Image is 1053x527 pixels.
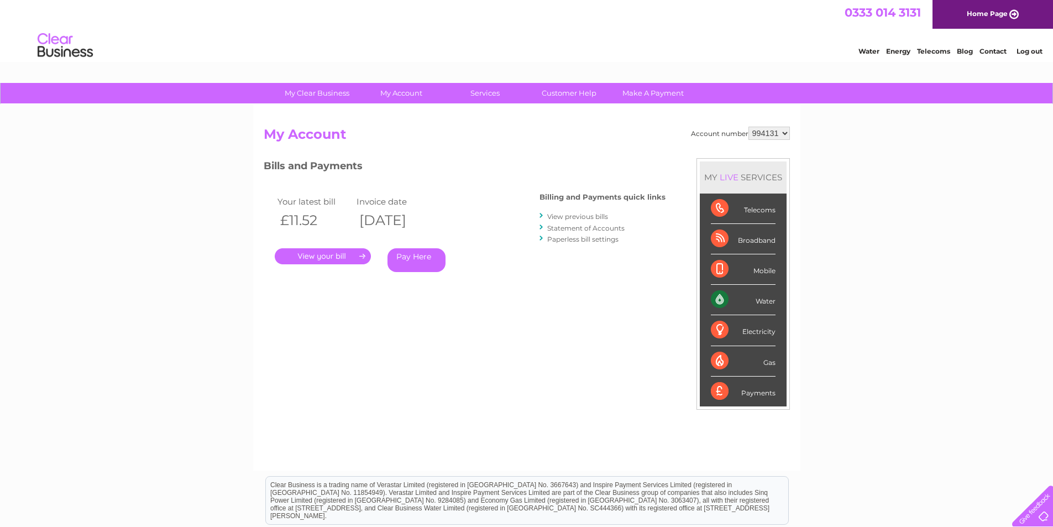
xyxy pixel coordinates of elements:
[547,224,625,232] a: Statement of Accounts
[387,248,446,272] a: Pay Here
[264,158,666,178] h3: Bills and Payments
[354,194,433,209] td: Invoice date
[271,83,363,103] a: My Clear Business
[523,83,615,103] a: Customer Help
[979,47,1007,55] a: Contact
[607,83,699,103] a: Make A Payment
[711,377,776,406] div: Payments
[264,127,790,148] h2: My Account
[275,209,354,232] th: £11.52
[711,346,776,377] div: Gas
[886,47,910,55] a: Energy
[266,6,788,54] div: Clear Business is a trading name of Verastar Limited (registered in [GEOGRAPHIC_DATA] No. 3667643...
[355,83,447,103] a: My Account
[700,161,787,193] div: MY SERVICES
[917,47,950,55] a: Telecoms
[439,83,531,103] a: Services
[711,285,776,315] div: Water
[711,254,776,285] div: Mobile
[845,6,921,19] a: 0333 014 3131
[957,47,973,55] a: Blog
[275,248,371,264] a: .
[37,29,93,62] img: logo.png
[547,212,608,221] a: View previous bills
[539,193,666,201] h4: Billing and Payments quick links
[547,235,619,243] a: Paperless bill settings
[717,172,741,182] div: LIVE
[711,315,776,346] div: Electricity
[354,209,433,232] th: [DATE]
[691,127,790,140] div: Account number
[711,194,776,224] div: Telecoms
[1017,47,1042,55] a: Log out
[711,224,776,254] div: Broadband
[858,47,879,55] a: Water
[275,194,354,209] td: Your latest bill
